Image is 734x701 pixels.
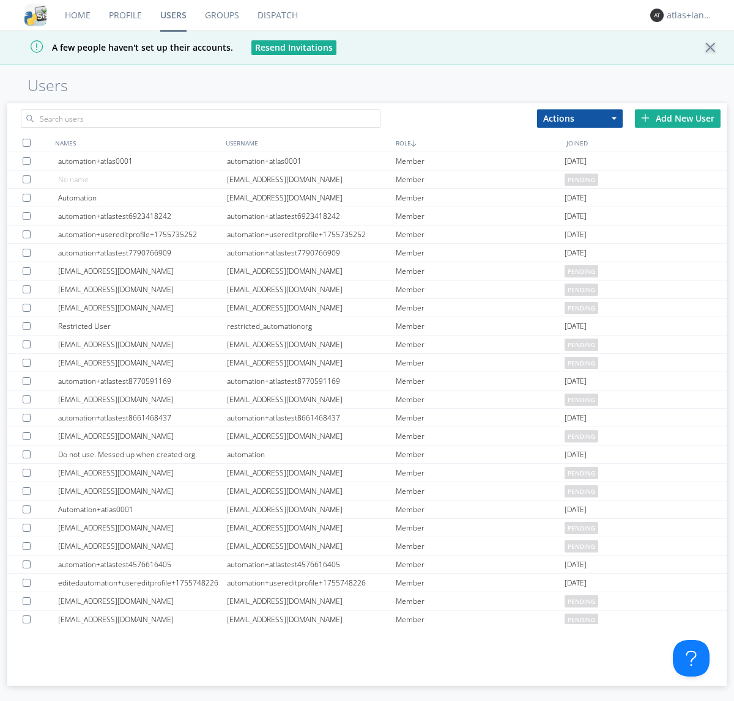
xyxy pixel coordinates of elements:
[9,42,233,53] span: A few people haven't set up their accounts.
[565,207,587,226] span: [DATE]
[396,226,565,243] div: Member
[227,501,396,518] div: [EMAIL_ADDRESS][DOMAIN_NAME]
[7,262,727,281] a: [EMAIL_ADDRESS][DOMAIN_NAME][EMAIL_ADDRESS][DOMAIN_NAME]Memberpending
[21,109,380,128] input: Search users
[58,611,227,628] div: [EMAIL_ADDRESS][DOMAIN_NAME]
[565,556,587,574] span: [DATE]
[7,501,727,519] a: Automation+atlas0001[EMAIL_ADDRESS][DOMAIN_NAME]Member[DATE]
[7,519,727,537] a: [EMAIL_ADDRESS][DOMAIN_NAME][EMAIL_ADDRESS][DOMAIN_NAME]Memberpending
[58,446,227,463] div: Do not use. Messed up when created org.
[227,226,396,243] div: automation+usereditprofile+1755735252
[7,372,727,391] a: automation+atlastest8770591169automation+atlastest8770591169Member[DATE]
[565,284,598,296] span: pending
[7,336,727,354] a: [EMAIL_ADDRESS][DOMAIN_NAME][EMAIL_ADDRESS][DOMAIN_NAME]Memberpending
[7,152,727,171] a: automation+atlas0001automation+atlas0001Member[DATE]
[565,540,598,552] span: pending
[7,171,727,189] a: No name[EMAIL_ADDRESS][DOMAIN_NAME]Memberpending
[650,9,664,22] img: 373638.png
[396,372,565,390] div: Member
[58,354,227,372] div: [EMAIL_ADDRESS][DOMAIN_NAME]
[565,485,598,497] span: pending
[227,464,396,482] div: [EMAIL_ADDRESS][DOMAIN_NAME]
[565,302,598,314] span: pending
[393,134,563,152] div: ROLE
[396,171,565,188] div: Member
[565,574,587,592] span: [DATE]
[227,372,396,390] div: automation+atlastest8770591169
[58,299,227,317] div: [EMAIL_ADDRESS][DOMAIN_NAME]
[227,482,396,500] div: [EMAIL_ADDRESS][DOMAIN_NAME]
[7,317,727,336] a: Restricted Userrestricted_automationorgMember[DATE]
[635,109,721,128] div: Add New User
[58,189,227,207] div: Automation
[396,152,565,170] div: Member
[565,244,587,262] span: [DATE]
[58,409,227,427] div: automation+atlastest8661468437
[7,446,727,464] a: Do not use. Messed up when created org.automationMember[DATE]
[58,336,227,353] div: [EMAIL_ADDRESS][DOMAIN_NAME]
[565,430,598,442] span: pending
[227,537,396,555] div: [EMAIL_ADDRESS][DOMAIN_NAME]
[7,556,727,574] a: automation+atlastest4576616405automation+atlastest4576616405Member[DATE]
[565,372,587,391] span: [DATE]
[667,9,713,21] div: atlas+language+check
[396,391,565,408] div: Member
[227,299,396,317] div: [EMAIL_ADDRESS][DOMAIN_NAME]
[565,467,598,479] span: pending
[7,299,727,317] a: [EMAIL_ADDRESS][DOMAIN_NAME][EMAIL_ADDRESS][DOMAIN_NAME]Memberpending
[58,317,227,335] div: Restricted User
[227,409,396,427] div: automation+atlastest8661468437
[227,244,396,262] div: automation+atlastest7790766909
[396,482,565,500] div: Member
[58,501,227,518] div: Automation+atlas0001
[251,40,336,55] button: Resend Invitations
[227,391,396,408] div: [EMAIL_ADDRESS][DOMAIN_NAME]
[7,226,727,244] a: automation+usereditprofile+1755735252automation+usereditprofile+1755735252Member[DATE]
[7,207,727,226] a: automation+atlastest6923418242automation+atlastest6923418242Member[DATE]
[58,262,227,280] div: [EMAIL_ADDRESS][DOMAIN_NAME]
[58,281,227,298] div: [EMAIL_ADDRESS][DOMAIN_NAME]
[396,354,565,372] div: Member
[58,244,227,262] div: automation+atlastest7790766909
[565,189,587,207] span: [DATE]
[673,640,710,677] iframe: Toggle Customer Support
[396,464,565,482] div: Member
[565,317,587,336] span: [DATE]
[396,592,565,610] div: Member
[227,171,396,188] div: [EMAIL_ADDRESS][DOMAIN_NAME]
[396,207,565,225] div: Member
[227,519,396,537] div: [EMAIL_ADDRESS][DOMAIN_NAME]
[396,317,565,335] div: Member
[58,574,227,592] div: editedautomation+usereditprofile+1755748226
[565,174,598,186] span: pending
[227,556,396,573] div: automation+atlastest4576616405
[565,357,598,369] span: pending
[7,611,727,629] a: [EMAIL_ADDRESS][DOMAIN_NAME][EMAIL_ADDRESS][DOMAIN_NAME]Memberpending
[58,391,227,408] div: [EMAIL_ADDRESS][DOMAIN_NAME]
[227,336,396,353] div: [EMAIL_ADDRESS][DOMAIN_NAME]
[565,226,587,244] span: [DATE]
[227,592,396,610] div: [EMAIL_ADDRESS][DOMAIN_NAME]
[396,299,565,317] div: Member
[58,226,227,243] div: automation+usereditprofile+1755735252
[565,501,587,519] span: [DATE]
[7,482,727,501] a: [EMAIL_ADDRESS][DOMAIN_NAME][EMAIL_ADDRESS][DOMAIN_NAME]Memberpending
[58,556,227,573] div: automation+atlastest4576616405
[227,317,396,335] div: restricted_automationorg
[7,409,727,427] a: automation+atlastest8661468437automation+atlastest8661468437Member[DATE]
[227,354,396,372] div: [EMAIL_ADDRESS][DOMAIN_NAME]
[7,592,727,611] a: [EMAIL_ADDRESS][DOMAIN_NAME][EMAIL_ADDRESS][DOMAIN_NAME]Memberpending
[396,409,565,427] div: Member
[396,427,565,445] div: Member
[565,409,587,427] span: [DATE]
[227,189,396,207] div: [EMAIL_ADDRESS][DOMAIN_NAME]
[7,574,727,592] a: editedautomation+usereditprofile+1755748226automation+usereditprofile+1755748226Member[DATE]
[58,519,227,537] div: [EMAIL_ADDRESS][DOMAIN_NAME]
[7,427,727,446] a: [EMAIL_ADDRESS][DOMAIN_NAME][EMAIL_ADDRESS][DOMAIN_NAME]Memberpending
[52,134,223,152] div: NAMES
[24,4,46,26] img: cddb5a64eb264b2086981ab96f4c1ba7
[7,464,727,482] a: [EMAIL_ADDRESS][DOMAIN_NAME][EMAIL_ADDRESS][DOMAIN_NAME]Memberpending
[58,537,227,555] div: [EMAIL_ADDRESS][DOMAIN_NAME]
[565,394,598,406] span: pending
[396,519,565,537] div: Member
